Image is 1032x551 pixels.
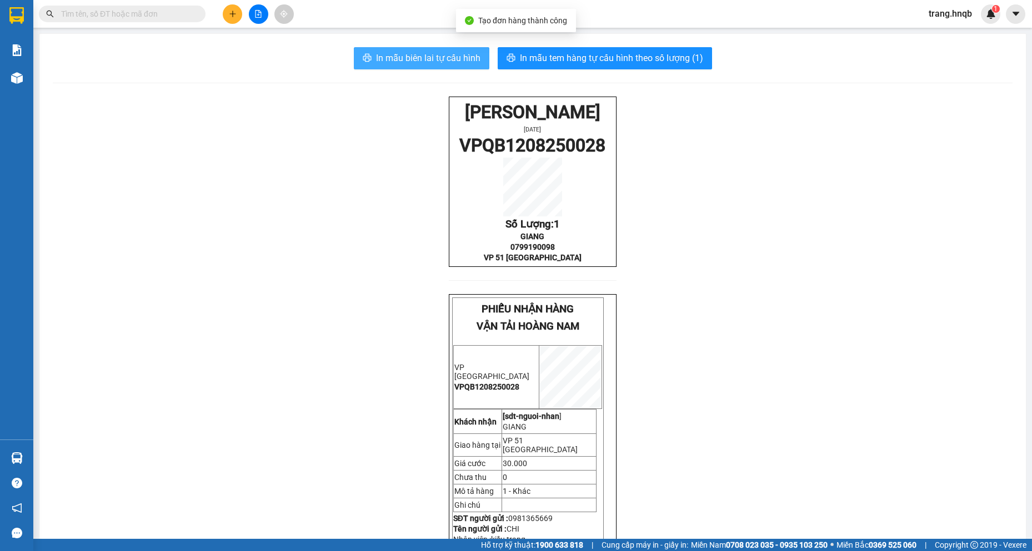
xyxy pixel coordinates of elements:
span: Miền Bắc [836,539,916,551]
span: printer [507,53,515,64]
span: In mẫu tem hàng tự cấu hình theo số lượng (1) [520,51,703,65]
span: Hỗ trợ kỹ thuật: [481,539,583,551]
span: plus [229,10,237,18]
span: VP [GEOGRAPHIC_DATA] [454,363,529,381]
span: Cung cấp máy in - giấy in: [602,539,688,551]
span: Miền Nam [691,539,828,551]
span: search [46,10,54,18]
button: caret-down [1006,4,1025,24]
span: | [925,539,926,551]
strong: SĐT người gửi : [453,514,508,523]
img: solution-icon [11,44,23,56]
span: [PERSON_NAME] [465,102,600,123]
span: In mẫu biên lai tự cấu hình [376,51,480,65]
button: printerIn mẫu biên lai tự cấu hình [354,47,489,69]
span: 0799190098 [510,242,555,251]
p: Nhân viên : [453,535,603,544]
sup: 1 [992,5,1000,13]
span: file-add [254,10,262,18]
span: PHIẾU NHẬN HÀNG [482,303,574,315]
span: caret-down [1011,9,1021,19]
strong: [sdt-nguoi-nhan [503,412,559,421]
span: 1 - Khác [503,487,530,496]
input: Tìm tên, số ĐT hoặc mã đơn [61,8,192,20]
span: VP 51 [GEOGRAPHIC_DATA] [484,253,582,262]
strong: 0708 023 035 - 0935 103 250 [726,540,828,549]
img: warehouse-icon [11,452,23,464]
button: file-add [249,4,268,24]
span: ⚪️ [830,543,834,547]
span: check-circle [465,16,474,25]
span: 1 [554,218,560,230]
strong: 0369 525 060 [869,540,916,549]
span: VP 51 [GEOGRAPHIC_DATA] [503,436,578,454]
span: VPQB1208250028 [459,135,605,156]
strong: 1900 633 818 [535,540,583,549]
span: Tạo đơn hàng thành công [478,16,567,25]
span: trang.hnqb [920,7,981,21]
span: aim [280,10,288,18]
td: Chưa thu [453,471,502,484]
strong: Khách nhận [454,417,497,426]
span: question-circle [12,478,22,488]
span: message [12,528,22,538]
img: icon-new-feature [986,9,996,19]
img: logo-vxr [9,7,24,24]
button: printerIn mẫu tem hàng tự cấu hình theo số lượng (1) [498,47,712,69]
span: VẬN TẢI HOÀNG NAM [477,320,579,332]
td: Giao hàng tại [453,434,502,457]
span: VPQB1208250028 [454,382,519,391]
span: notification [12,503,22,513]
span: 0981365669 [508,514,553,523]
span: GIANG [520,232,544,241]
span: 30.000 [503,459,527,468]
img: warehouse-icon [11,72,23,84]
td: Giá cước [453,457,502,471]
span: CHI [507,524,519,533]
button: aim [274,4,294,24]
td: Mô tả hàng [453,484,502,498]
span: GIANG [503,422,527,431]
span: | [592,539,593,551]
td: Ghi chú [453,498,502,512]
span: 0 [503,473,507,482]
span: copyright [970,541,978,549]
span: ] [503,412,562,421]
span: kiều trang [491,535,525,544]
span: [DATE] [524,126,541,133]
span: 1 [994,5,998,13]
span: printer [363,53,372,64]
strong: Tên người gửi : [453,524,507,533]
span: Số Lượng: [505,218,560,230]
button: plus [223,4,242,24]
